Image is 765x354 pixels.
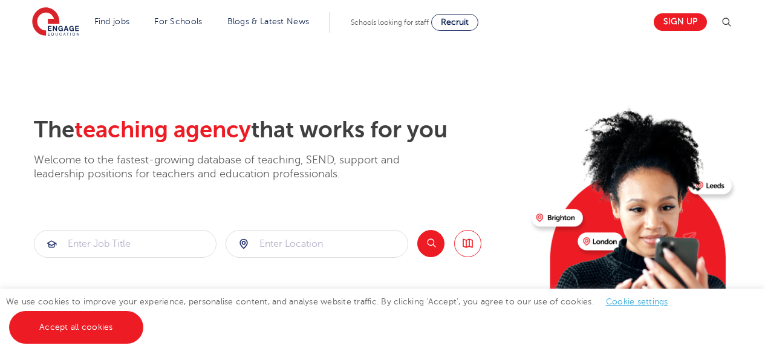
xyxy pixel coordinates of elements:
span: We use cookies to improve your experience, personalise content, and analyse website traffic. By c... [6,297,680,332]
a: Sign up [654,13,707,31]
input: Submit [226,231,408,257]
a: For Schools [154,17,202,26]
span: Schools looking for staff [351,18,429,27]
div: Submit [226,230,408,258]
input: Submit [34,231,216,257]
a: Blogs & Latest News [227,17,310,26]
span: teaching agency [74,117,251,143]
span: Recruit [441,18,469,27]
button: Search [417,230,444,257]
a: Cookie settings [606,297,668,306]
p: Welcome to the fastest-growing database of teaching, SEND, support and leadership positions for t... [34,153,433,182]
a: Find jobs [94,17,130,26]
a: Accept all cookies [9,311,143,344]
img: Engage Education [32,7,79,38]
h2: The that works for you [34,116,522,144]
a: Recruit [431,14,478,31]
